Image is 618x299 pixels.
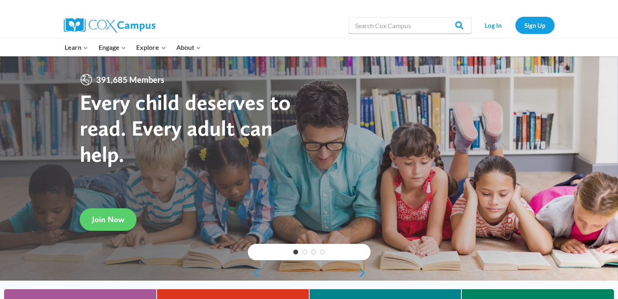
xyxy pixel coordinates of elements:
[60,39,206,56] nav: Primary Navigation
[320,250,325,254] a: 4
[99,42,126,53] span: Engage
[358,268,371,278] a: next
[64,18,155,33] img: Cox Campus
[136,42,166,53] span: Explore
[293,250,298,254] a: 1
[476,17,555,33] nav: Secondary Navigation
[349,17,472,33] input: Search Cox Campus
[92,214,124,224] span: Join Now
[476,17,511,33] a: Log In
[176,42,201,53] span: About
[311,250,316,254] a: 3
[302,250,307,254] a: 2
[248,265,371,281] div: content slider buttons
[65,42,88,53] span: Learn
[93,73,168,86] span: 391,685 Members
[515,17,555,33] a: Sign Up
[80,208,137,231] a: Join Now
[80,89,291,167] strong: Every child deserves to read. Every adult can help.
[248,268,260,278] a: previous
